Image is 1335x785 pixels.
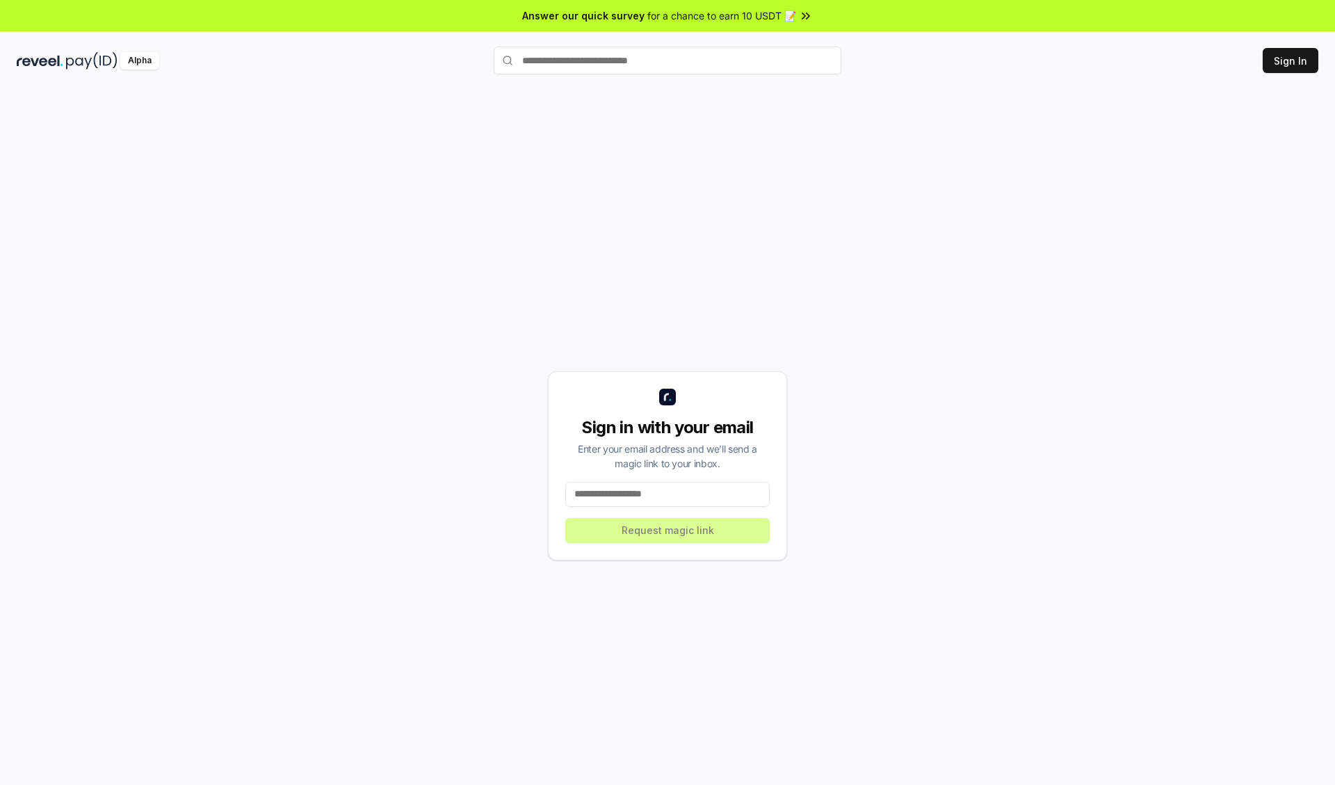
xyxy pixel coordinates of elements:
div: Alpha [120,52,159,70]
span: Answer our quick survey [522,8,645,23]
div: Enter your email address and we’ll send a magic link to your inbox. [565,442,770,471]
span: for a chance to earn 10 USDT 📝 [647,8,796,23]
button: Sign In [1263,48,1318,73]
img: reveel_dark [17,52,63,70]
div: Sign in with your email [565,416,770,439]
img: logo_small [659,389,676,405]
img: pay_id [66,52,118,70]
